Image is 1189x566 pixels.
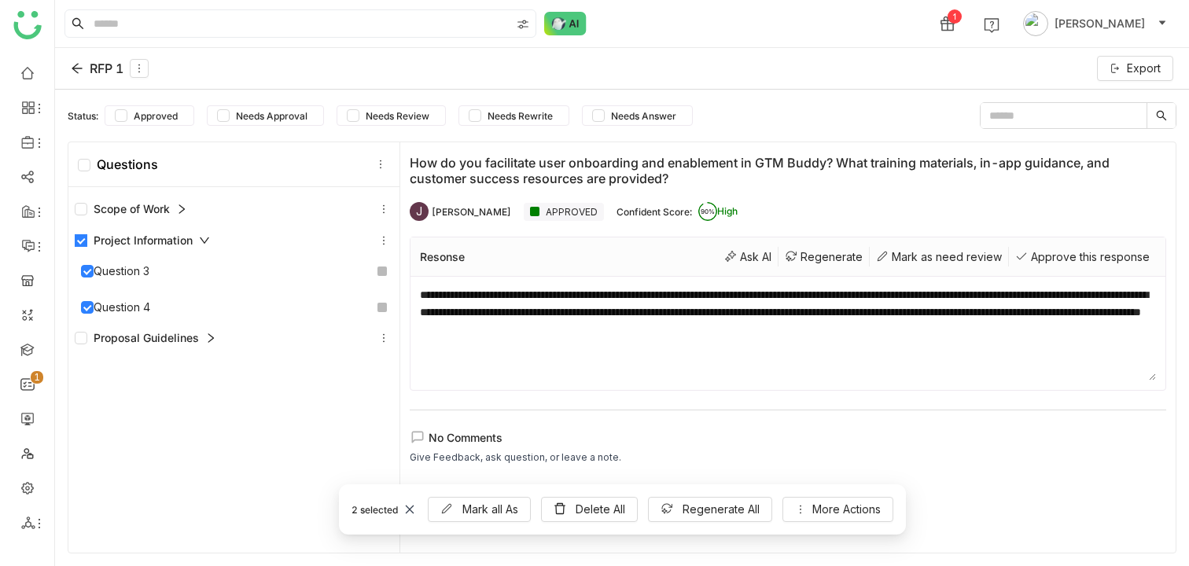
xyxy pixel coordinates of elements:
[81,263,149,280] div: Question 3
[1009,247,1156,266] div: Approve this response
[524,203,604,221] div: APPROVED
[410,450,621,465] div: Give Feedback, ask question, or leave a note.
[13,11,42,39] img: logo
[683,501,760,518] span: Regenerate All
[984,17,999,33] img: help.svg
[71,59,149,78] div: RFP 1
[352,504,418,516] div: 2 selected
[481,110,559,122] span: Needs Rewrite
[34,369,40,385] p: 1
[420,250,465,263] div: Resonse
[462,501,518,518] span: Mark all As
[75,232,210,249] div: Project Information
[68,193,399,225] div: Scope of Work
[576,501,625,518] span: Delete All
[948,9,962,24] div: 1
[1020,11,1170,36] button: [PERSON_NAME]
[1055,15,1145,32] span: [PERSON_NAME]
[1097,56,1173,81] button: Export
[359,110,436,122] span: Needs Review
[698,202,738,221] div: High
[68,225,399,256] div: Project Information
[428,497,531,522] button: Mark all As
[78,156,158,172] div: Questions
[517,18,529,31] img: search-type.svg
[718,247,779,266] div: Ask AI
[541,497,638,522] button: Delete All
[429,431,502,444] span: No Comments
[1023,11,1048,36] img: avatar
[75,329,216,347] div: Proposal Guidelines
[410,429,425,445] img: lms-comment.svg
[870,247,1009,266] div: Mark as need review
[31,371,43,384] nz-badge-sup: 1
[782,497,893,522] button: More Actions
[779,247,870,266] div: Regenerate
[416,202,422,221] span: J
[81,299,150,316] div: Question 4
[812,501,881,518] span: More Actions
[698,208,717,215] span: 90%
[230,110,314,122] span: Needs Approval
[75,200,187,218] div: Scope of Work
[544,12,587,35] img: ask-buddy-normal.svg
[68,322,399,354] div: Proposal Guidelines
[432,206,511,218] div: [PERSON_NAME]
[605,110,683,122] span: Needs Answer
[1127,60,1161,77] span: Export
[68,110,98,122] div: Status:
[410,155,1166,186] div: How do you facilitate user onboarding and enablement in GTM Buddy? What training materials, in-ap...
[127,110,184,122] span: Approved
[617,206,692,218] div: Confident Score:
[648,497,772,522] button: Regenerate All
